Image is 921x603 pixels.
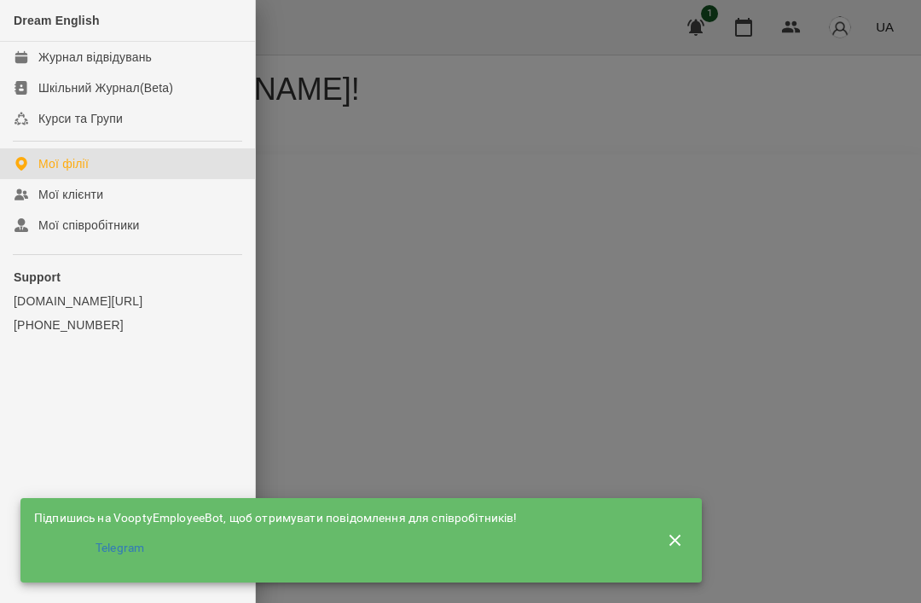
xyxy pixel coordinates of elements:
[38,217,140,234] div: Мої співробітники
[38,155,89,172] div: Мої філії
[38,49,152,66] div: Журнал відвідувань
[14,269,241,286] p: Support
[14,316,241,333] a: [PHONE_NUMBER]
[14,14,100,27] span: Dream English
[14,293,241,310] a: [DOMAIN_NAME][URL]
[38,79,173,96] div: Шкільний Журнал(Beta)
[38,186,103,203] div: Мої клієнти
[38,110,123,127] div: Курси та Групи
